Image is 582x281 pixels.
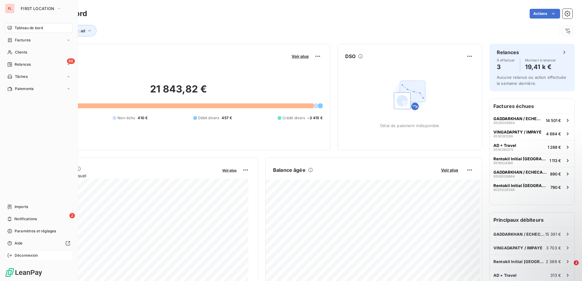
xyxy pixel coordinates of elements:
span: Voir plus [441,168,458,172]
span: Factures [15,37,30,43]
img: Empty state [390,76,429,115]
span: Débit divers [198,115,219,121]
span: 790 € [550,185,561,190]
span: 457 € [222,115,232,121]
a: Aide [5,238,73,248]
iframe: Intercom notifications message [460,222,582,265]
span: 890 € [550,172,561,176]
button: VINGADAPATY / IMPAYE95183812894 684 € [490,127,574,140]
span: 9516390075 [493,148,514,151]
button: Rentokil Initial [GEOGRAPHIC_DATA]9025026348790 € [490,180,574,194]
span: GADDARKHAN / ECHECANCIER SINIS [493,170,548,175]
button: AD + Travel95163900751 288 € [490,140,574,154]
button: Voir plus [290,54,310,59]
span: Aide [15,241,23,246]
span: 9509509864 [493,175,515,178]
span: 86 [67,58,75,64]
span: 2 [574,260,579,265]
span: FIRST LOCATION [21,6,54,11]
span: Clients [15,50,27,55]
span: Délai de paiement indisponible [380,123,440,128]
span: 313 € [550,273,561,278]
button: GADDARKHAN / ECHECANCIER SINIS950950986414 501 € [490,113,574,127]
span: 4 684 € [546,131,561,136]
span: GADDARKHAN / ECHECANCIER SINIS [493,116,543,121]
span: 14 501 € [546,118,561,123]
div: FL [5,4,15,13]
button: Voir plus [220,167,238,173]
span: 1 113 € [549,158,561,163]
h2: 21 843,82 € [34,83,323,101]
span: Imports [15,204,28,210]
span: Tableau de bord [15,25,43,31]
span: 410 € [138,115,148,121]
h6: DSO [345,53,356,60]
span: Notifications [14,216,37,222]
span: Rentokil Initial [GEOGRAPHIC_DATA] [493,183,548,188]
span: Aucune relance ou action effectuée la semaine dernière. [497,75,566,86]
span: Rentokil Initial [GEOGRAPHIC_DATA] [493,156,547,161]
span: Relances [15,62,31,67]
span: AD + Travel [493,143,516,148]
span: Montant à relancer [525,58,556,62]
span: 9519504189 [493,161,513,165]
button: Actions [530,9,560,19]
span: -3 415 € [307,115,322,121]
span: À effectuer [497,58,515,62]
span: Non-échu [117,115,135,121]
span: 9025026348 [493,188,515,192]
span: 9518381289 [493,134,513,138]
span: Paramètres et réglages [15,228,56,234]
span: AD + Travel [493,273,517,278]
h6: Principaux débiteurs [490,213,574,227]
button: Rentokil Initial [GEOGRAPHIC_DATA]95195041891 113 € [490,154,574,167]
span: 9509509864 [493,121,515,125]
iframe: Intercom live chat [561,260,576,275]
span: 1 288 € [548,145,561,150]
span: Voir plus [222,168,237,172]
span: Déconnexion [15,253,38,258]
h6: Factures échues [490,99,574,113]
span: 2 [69,213,75,218]
h4: 19,41 k € [525,62,556,72]
span: VINGADAPATY / IMPAYE [493,130,542,134]
h6: Balance âgée [273,166,306,174]
img: Logo LeanPay [5,268,43,277]
span: Voir plus [292,54,309,59]
span: Paiements [15,86,33,92]
span: Tâches [15,74,28,79]
h6: Relances [497,49,519,56]
span: Chiffre d'affaires mensuel [34,172,218,179]
button: GADDARKHAN / ECHECANCIER SINIS9509509864890 € [490,167,574,180]
button: Voir plus [439,167,460,173]
span: Crédit divers [282,115,305,121]
h4: 3 [497,62,515,72]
